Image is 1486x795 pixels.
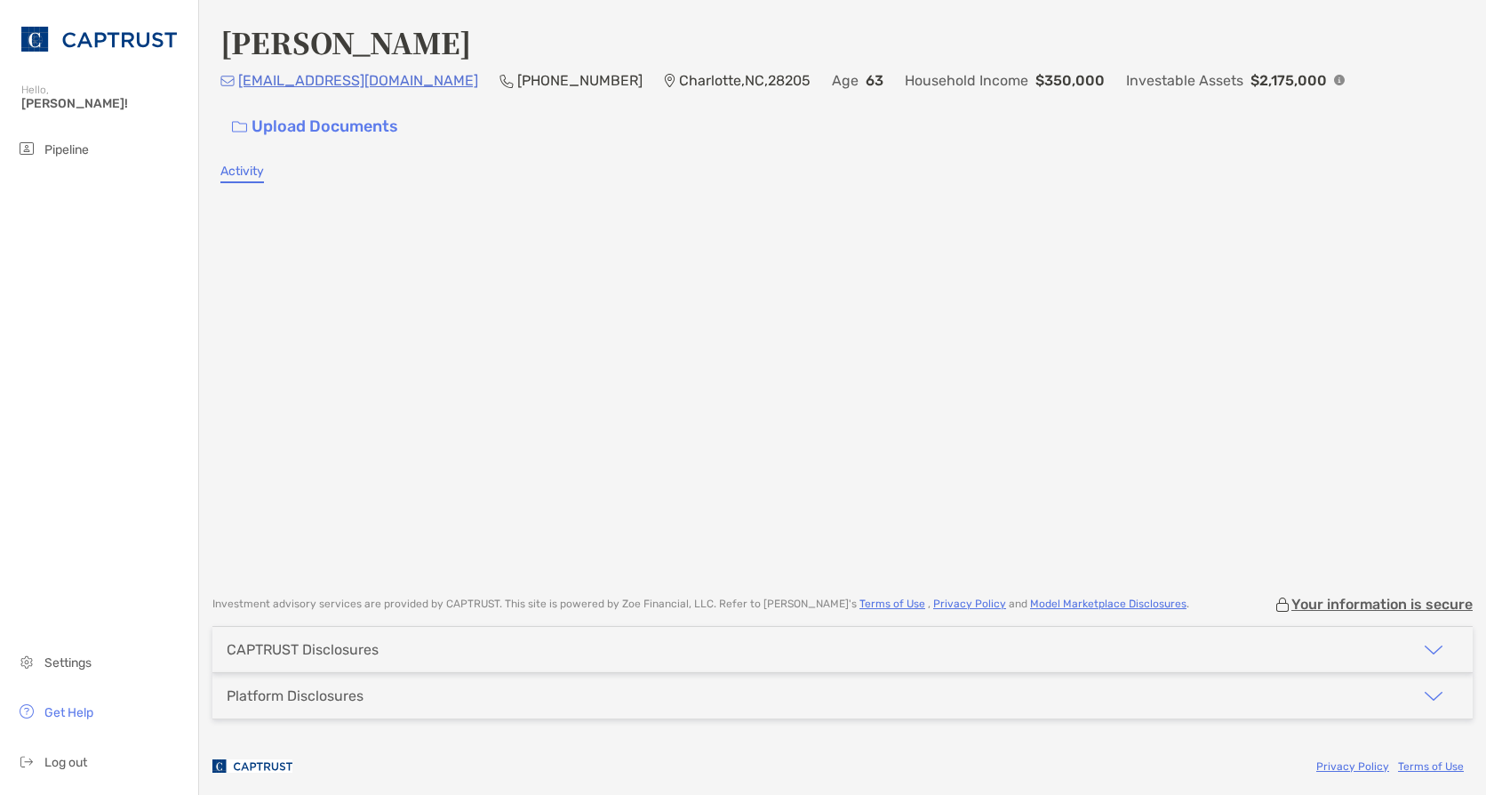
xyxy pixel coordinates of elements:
img: CAPTRUST Logo [21,7,177,71]
p: [PHONE_NUMBER] [517,69,643,92]
a: Terms of Use [1398,760,1464,773]
a: Upload Documents [220,108,410,146]
img: Email Icon [220,76,235,86]
img: pipeline icon [16,138,37,159]
p: Age [832,69,859,92]
img: settings icon [16,651,37,672]
p: Household Income [905,69,1028,92]
p: Charlotte , NC , 28205 [679,69,811,92]
img: Phone Icon [499,74,514,88]
p: Investable Assets [1126,69,1243,92]
img: icon arrow [1423,686,1444,707]
a: Privacy Policy [933,598,1006,610]
div: Platform Disclosures [227,687,364,704]
img: logout icon [16,751,37,772]
img: get-help icon [16,701,37,722]
p: $350,000 [1035,69,1105,92]
img: Location Icon [664,74,675,88]
p: [EMAIL_ADDRESS][DOMAIN_NAME] [238,69,478,92]
span: [PERSON_NAME]! [21,96,188,111]
span: Get Help [44,705,93,720]
p: Your information is secure [1291,596,1473,613]
span: Pipeline [44,142,89,157]
a: Activity [220,164,264,183]
a: Privacy Policy [1316,760,1389,773]
p: 63 [866,69,883,92]
a: Model Marketplace Disclosures [1030,598,1186,610]
img: button icon [232,121,247,133]
h4: [PERSON_NAME] [220,21,471,62]
span: Settings [44,655,92,671]
div: CAPTRUST Disclosures [227,641,379,658]
img: Info Icon [1334,75,1345,85]
img: company logo [212,746,292,786]
p: $2,175,000 [1250,69,1327,92]
img: icon arrow [1423,639,1444,661]
span: Log out [44,755,87,770]
a: Terms of Use [859,598,925,610]
p: Investment advisory services are provided by CAPTRUST . This site is powered by Zoe Financial, LL... [212,598,1189,611]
